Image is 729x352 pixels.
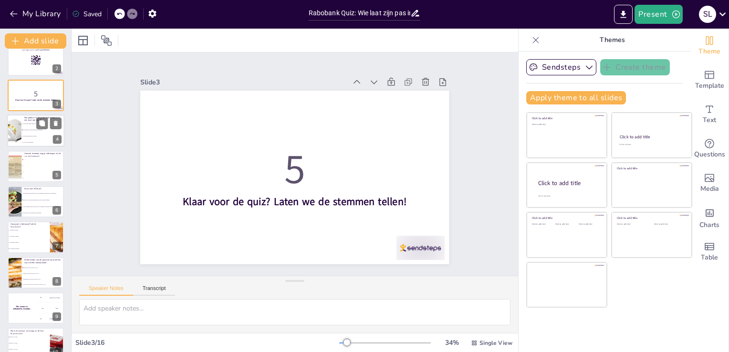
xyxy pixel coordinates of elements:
[479,339,512,347] span: Single View
[23,199,63,200] span: Een grote, opvallende inzamelbak in de vorm van een flesfiguur.
[8,257,64,289] div: 8
[52,242,61,250] div: 7
[5,33,66,49] button: Add slide
[701,252,718,263] span: Table
[23,165,63,166] span: 2
[614,5,633,24] button: Export to PowerPoint
[555,223,577,226] div: Click to add text
[10,330,47,335] p: Wie is de winnaar van Daags na de Tour Boxmeer 2025?
[635,5,682,24] button: Present
[532,223,553,226] div: Click to add text
[52,64,61,73] div: 2
[600,59,670,75] button: Create theme
[36,314,64,324] div: 300
[690,63,729,97] div: Add ready made slides
[699,5,716,24] button: S L
[9,248,49,249] span: 100 vierkante Kilometer
[140,78,346,87] div: Slide 3
[9,349,49,350] span: [PERSON_NAME]
[694,149,725,160] span: Questions
[8,151,64,182] div: https://cdn.sendsteps.com/images/logo/sendsteps_logo_white.pnghttps://cdn.sendsteps.com/images/lo...
[23,213,63,214] span: Extra hulp voor de bezetting van de kantine.
[440,338,463,347] div: 34 %
[538,195,598,197] div: Click to add body
[36,292,64,303] div: 100
[156,141,434,198] p: 5
[50,318,60,320] div: [PERSON_NAME]
[8,186,64,217] div: https://cdn.sendsteps.com/images/logo/sendsteps_logo_white.pnghttps://cdn.sendsteps.com/images/lo...
[700,184,719,194] span: Media
[52,100,61,108] div: 3
[690,166,729,200] div: Add images, graphics, shapes or video
[690,200,729,235] div: Add charts and graphs
[101,35,112,46] span: Position
[654,223,684,226] div: Click to add text
[133,285,176,296] button: Transcript
[532,124,600,126] div: Click to add text
[690,29,729,63] div: Change the overall theme
[183,195,406,208] strong: Klaar voor de quiz? Laten we de stemmen tellen!
[52,277,61,286] div: 8
[8,80,64,111] div: https://cdn.sendsteps.com/images/logo/sendsteps_logo_white.pnghttps://cdn.sendsteps.com/images/lo...
[538,179,599,187] div: Click to add title
[75,338,339,347] div: Slide 3 / 16
[309,6,411,20] input: Insert title
[703,115,716,125] span: Text
[543,29,681,52] p: Themes
[9,336,49,337] span: [PERSON_NAME]
[690,132,729,166] div: Get real-time input from your audience
[53,135,62,144] div: 4
[8,221,64,253] div: https://cdn.sendsteps.com/images/logo/sendsteps_logo_white.pnghttps://cdn.sendsteps.com/images/lo...
[7,6,65,21] button: My Library
[52,171,61,179] div: 5
[699,6,716,23] div: S L
[10,48,61,51] p: and login with code
[23,177,63,178] span: 4
[23,267,63,268] span: België en [GEOGRAPHIC_DATA]
[52,206,61,215] div: 6
[75,33,91,48] div: Layout
[9,342,49,343] span: [PERSON_NAME]
[52,312,61,321] div: 9
[8,44,64,75] div: 2
[23,273,63,274] span: Portugal en [GEOGRAPHIC_DATA]
[10,223,47,228] p: Hoe groot is Nationaal Park de Maasduinen?
[617,166,685,170] div: Click to add title
[23,193,63,194] span: Een adviseur vanuit de bank, die een vereniging helpt met diverse vraagstukken.
[55,308,58,309] div: Jaap
[617,223,647,226] div: Click to add text
[50,118,62,129] button: Delete Slide
[9,236,49,237] span: 10 vierkante Kilometer
[72,10,102,19] div: Saved
[532,216,600,220] div: Click to add title
[24,152,61,157] p: Hoeveel stemmen mag je uitbrengen als lid van de Rabobank?
[617,216,685,220] div: Click to add title
[9,230,49,231] span: 1 vierkante Kilometer
[620,134,683,140] div: Click to add title
[532,116,600,120] div: Click to add title
[23,284,63,285] span: [GEOGRAPHIC_DATA] en [GEOGRAPHIC_DATA]
[36,118,48,129] button: Duplicate Slide
[23,278,63,279] span: Denemarken en [GEOGRAPHIC_DATA]
[8,306,36,311] h4: The winner is [PERSON_NAME]
[619,144,683,146] div: Click to add text
[7,114,64,147] div: https://cdn.sendsteps.com/images/logo/sendsteps_logo_white.pnghttps://cdn.sendsteps.com/images/lo...
[23,123,64,124] span: Je krijgt een warme transactie.
[36,303,64,313] div: 200
[15,99,56,101] strong: Klaar voor de quiz? Laten we de stemmen tellen!
[10,89,61,99] p: 5
[24,116,62,122] p: Wat gebeurt er als je een Rabobankpas in een tosti-ijzer stopt?
[698,46,720,57] span: Theme
[579,223,600,226] div: Click to add text
[23,206,63,207] span: Een programma waarbij coaches van de vereniging een moderne Rabobank-coach Pet krijgen.
[23,136,64,137] span: Je krijgt een melding van fraude.
[8,292,64,324] div: 9
[24,187,61,190] p: Wat is een PETman?
[23,130,64,131] span: Je pas smelt en je moet een nieuwe aanvragen.
[23,142,64,144] span: Je tosti wordt geweigerd.
[23,171,63,172] span: 3
[526,59,596,75] button: Sendsteps
[526,91,626,104] button: Apply theme to all slides
[24,259,61,264] p: Welke landen zijn de grootste concurrenten voor het WK voetbal 2026?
